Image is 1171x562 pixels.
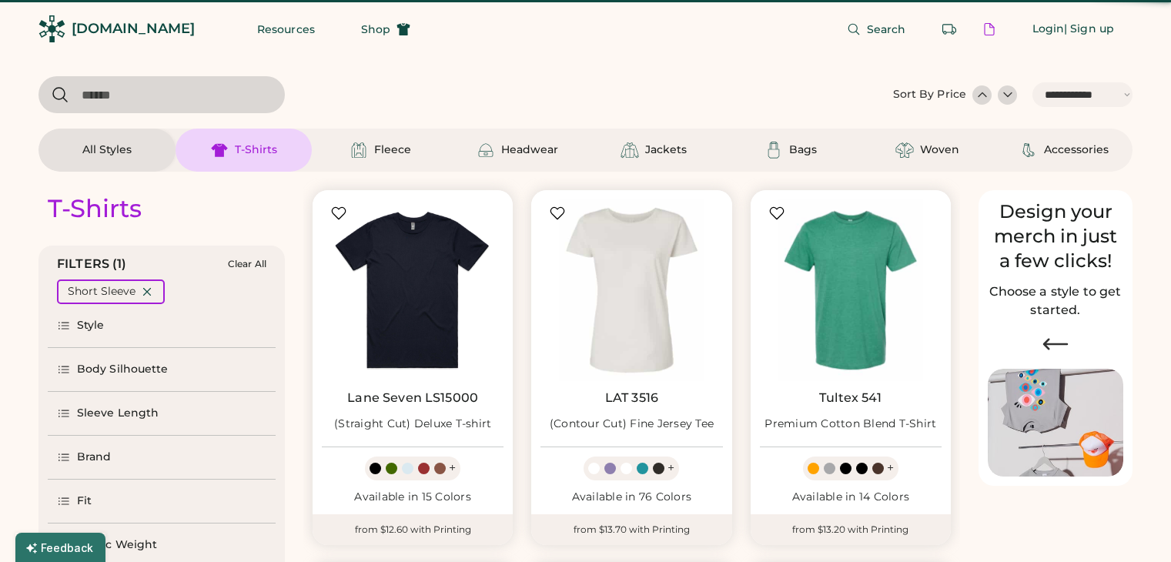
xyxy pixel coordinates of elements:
img: Jackets Icon [621,141,639,159]
div: Sort By Price [893,87,966,102]
div: Clear All [228,259,266,269]
img: Accessories Icon [1019,141,1038,159]
div: Fleece [374,142,411,158]
div: Premium Cotton Blend T-Shirt [764,416,936,432]
button: Resources [239,14,333,45]
div: Login [1032,22,1065,37]
img: Tultex 541 Premium Cotton Blend T-Shirt [760,199,942,381]
div: + [887,460,894,477]
div: from $13.70 with Printing [531,514,731,545]
img: LAT 3516 (Contour Cut) Fine Jersey Tee [540,199,722,381]
div: All Styles [82,142,132,158]
iframe: Front Chat [1098,493,1164,559]
div: (Contour Cut) Fine Jersey Tee [550,416,714,432]
div: + [449,460,456,477]
img: Headwear Icon [477,141,495,159]
img: T-Shirts Icon [210,141,229,159]
div: Design your merch in just a few clicks! [988,199,1123,273]
div: | Sign up [1064,22,1114,37]
div: Available in 14 Colors [760,490,942,505]
div: Available in 15 Colors [322,490,504,505]
div: Fabric Weight [77,537,157,553]
button: Shop [343,14,429,45]
div: Fit [77,493,92,509]
div: Jackets [645,142,687,158]
a: Tultex 541 [819,390,882,406]
img: Bags Icon [764,141,783,159]
div: [DOMAIN_NAME] [72,19,195,38]
button: Retrieve an order [934,14,965,45]
div: T-Shirts [48,193,142,224]
div: from $13.20 with Printing [751,514,951,545]
span: Shop [361,24,390,35]
img: Image of Lisa Congdon Eye Print on T-Shirt and Hat [988,369,1123,477]
img: Woven Icon [895,141,914,159]
div: Sleeve Length [77,406,159,421]
div: + [667,460,674,477]
div: Body Silhouette [77,362,169,377]
a: LAT 3516 [605,390,658,406]
div: FILTERS (1) [57,255,127,273]
img: Lane Seven LS15000 (Straight Cut) Deluxe T-shirt [322,199,504,381]
div: Short Sleeve [68,284,136,299]
div: Bags [789,142,817,158]
img: Fleece Icon [350,141,368,159]
div: T-Shirts [235,142,277,158]
div: Headwear [501,142,558,158]
div: (Straight Cut) Deluxe T-shirt [334,416,491,432]
div: Available in 76 Colors [540,490,722,505]
span: Search [867,24,906,35]
div: Accessories [1044,142,1109,158]
div: Woven [920,142,959,158]
h2: Choose a style to get started. [988,283,1123,319]
a: Lane Seven LS15000 [347,390,478,406]
button: Search [828,14,925,45]
div: Brand [77,450,112,465]
img: Rendered Logo - Screens [38,15,65,42]
div: from $12.60 with Printing [313,514,513,545]
div: Style [77,318,105,333]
